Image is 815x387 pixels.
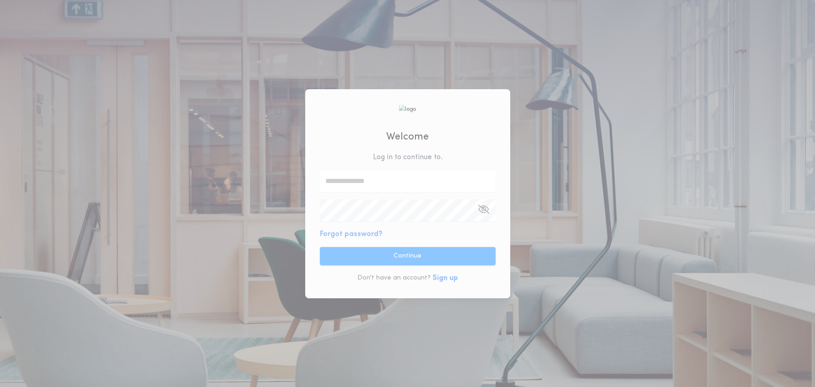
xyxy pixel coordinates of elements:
[373,152,443,163] p: Log in to continue to .
[320,247,496,265] button: Continue
[320,229,383,240] button: Forgot password?
[399,105,416,113] img: logo
[432,273,458,284] button: Sign up
[386,129,429,145] h2: Welcome
[357,274,431,283] p: Don't have an account?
